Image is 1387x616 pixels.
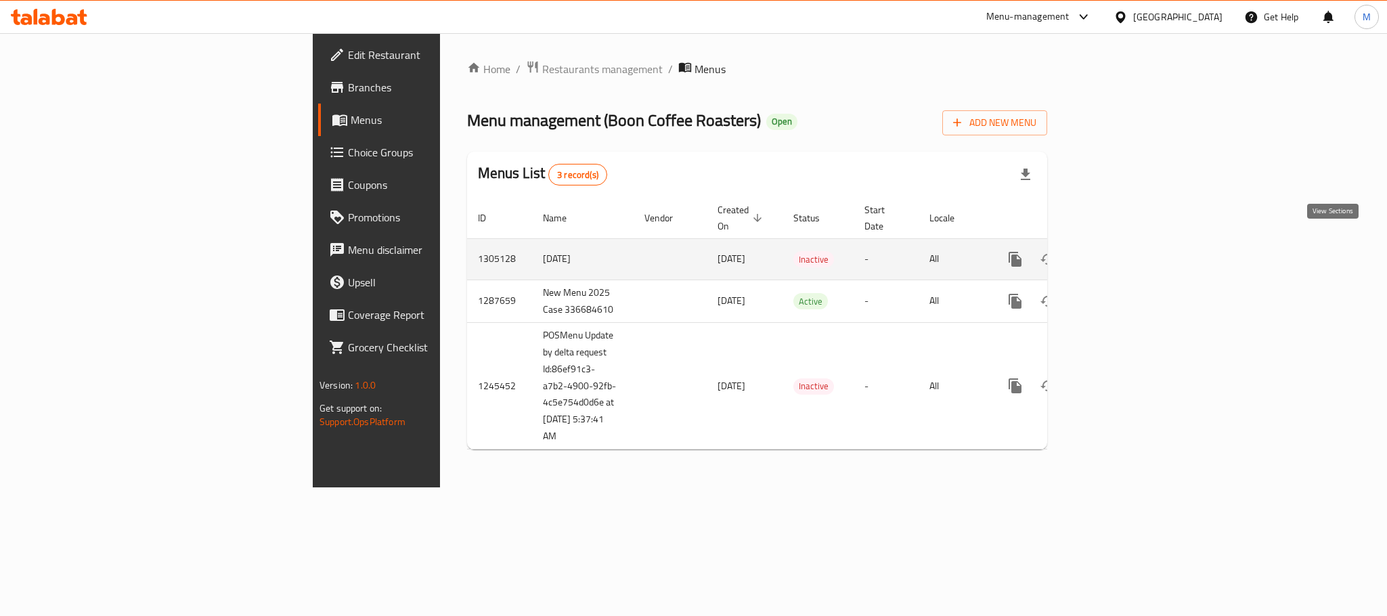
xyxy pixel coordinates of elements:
td: POSMenu Update by delta request Id:86ef91c3-a7b2-4900-92fb-4c5e754d0d6e at [DATE] 5:37:41 AM [532,322,634,449]
span: Inactive [793,378,834,394]
a: Edit Restaurant [318,39,544,71]
div: Inactive [793,251,834,267]
span: Add New Menu [953,114,1036,131]
button: Change Status [1032,370,1064,402]
td: - [854,280,919,322]
span: [DATE] [718,377,745,395]
div: Export file [1009,158,1042,191]
a: Coverage Report [318,299,544,331]
span: Menu disclaimer [348,242,533,258]
div: Menu-management [986,9,1070,25]
span: 1.0.0 [355,376,376,394]
span: Vendor [644,210,690,226]
td: - [854,238,919,280]
span: Start Date [864,202,902,234]
span: Status [793,210,837,226]
span: Name [543,210,584,226]
span: Inactive [793,252,834,267]
span: 3 record(s) [549,169,607,181]
a: Coupons [318,169,544,201]
td: [DATE] [532,238,634,280]
span: Upsell [348,274,533,290]
a: Menu disclaimer [318,234,544,266]
button: more [999,243,1032,276]
li: / [668,61,673,77]
nav: breadcrumb [467,60,1047,78]
button: Add New Menu [942,110,1047,135]
span: Coverage Report [348,307,533,323]
span: Restaurants management [542,61,663,77]
span: Grocery Checklist [348,339,533,355]
td: - [854,322,919,449]
span: Active [793,294,828,309]
span: Promotions [348,209,533,225]
a: Branches [318,71,544,104]
span: Created On [718,202,766,234]
div: Active [793,293,828,309]
td: All [919,322,988,449]
div: Inactive [793,378,834,395]
th: Actions [988,198,1140,239]
a: Upsell [318,266,544,299]
span: [DATE] [718,250,745,267]
button: more [999,285,1032,317]
span: Coupons [348,177,533,193]
a: Menus [318,104,544,136]
span: Edit Restaurant [348,47,533,63]
button: more [999,370,1032,402]
a: Restaurants management [526,60,663,78]
td: All [919,238,988,280]
span: Menus [351,112,533,128]
td: New Menu 2025 Case 336684610 [532,280,634,322]
span: Get support on: [320,399,382,417]
span: Branches [348,79,533,95]
div: [GEOGRAPHIC_DATA] [1133,9,1223,24]
span: ID [478,210,504,226]
a: Choice Groups [318,136,544,169]
td: All [919,280,988,322]
h2: Menus List [478,163,607,185]
a: Grocery Checklist [318,331,544,364]
a: Promotions [318,201,544,234]
span: Menus [695,61,726,77]
span: Menu management ( Boon Coffee Roasters ) [467,105,761,135]
span: Version: [320,376,353,394]
button: Change Status [1032,243,1064,276]
a: Support.OpsPlatform [320,413,405,431]
span: Open [766,116,797,127]
button: Change Status [1032,285,1064,317]
table: enhanced table [467,198,1140,450]
span: Choice Groups [348,144,533,160]
span: Locale [929,210,972,226]
span: [DATE] [718,292,745,309]
span: M [1363,9,1371,24]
